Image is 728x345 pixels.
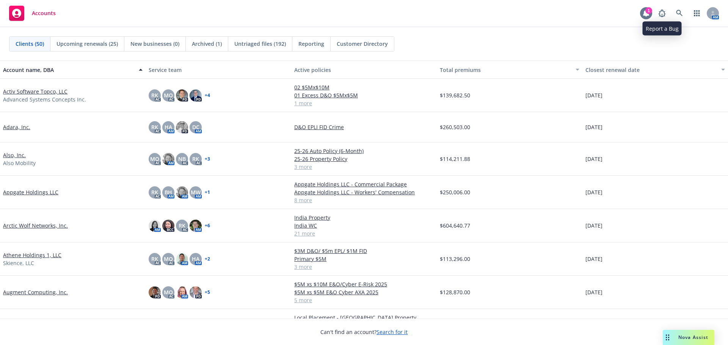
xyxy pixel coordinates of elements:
div: Drag to move [663,330,672,345]
a: 25-26 Property Policy [294,155,434,163]
span: Also Mobility [3,159,36,167]
div: 1 [645,7,652,14]
img: photo [149,220,161,232]
span: MQ [164,288,173,296]
a: 01 Excess D&O $5Mx$5M [294,91,434,99]
span: Customer Directory [337,40,388,48]
span: Clients (50) [16,40,44,48]
span: New businesses (0) [130,40,179,48]
span: Can't find an account? [320,328,408,336]
a: Athene Holdings 1, LLC [3,251,61,259]
button: Closest renewal date [582,61,728,79]
a: Arctic Wolf Networks, Inc. [3,222,68,229]
span: [DATE] [585,288,602,296]
span: RK [151,255,158,263]
span: MQ [164,255,173,263]
span: [DATE] [585,255,602,263]
span: HA [192,255,199,263]
img: photo [176,89,188,101]
span: MW [191,188,201,196]
span: MQ [150,155,159,163]
a: Appgate Holdings LLC - Workers' Compensation [294,188,434,196]
span: $260,503.00 [440,123,470,131]
span: $128,870.00 [440,288,470,296]
span: [DATE] [585,123,602,131]
span: [DATE] [585,91,602,99]
a: + 5 [205,290,210,295]
span: Accounts [32,10,56,16]
span: Untriaged files (192) [234,40,286,48]
span: Reporting [298,40,324,48]
a: $3M D&O/ $5m EPL/ $1M FID [294,247,434,255]
div: Active policies [294,66,434,74]
span: RK [151,123,158,131]
span: [DATE] [585,222,602,229]
span: $114,211.88 [440,155,470,163]
div: Total premiums [440,66,571,74]
img: photo [190,286,202,298]
a: 1 more [294,99,434,107]
a: Activ Software Topco, LLC [3,87,67,95]
img: photo [149,286,161,298]
span: $250,006.00 [440,188,470,196]
span: RK [151,188,158,196]
a: 25-26 Auto Policy (6-Month) [294,147,434,155]
a: + 1 [205,190,210,195]
a: Switch app [689,6,704,21]
button: Service team [146,61,291,79]
a: Local Placement - [GEOGRAPHIC_DATA] Property [294,314,434,322]
span: MQ [164,91,173,99]
span: [DATE] [585,188,602,196]
a: + 6 [205,223,210,228]
img: photo [176,286,188,298]
a: $5M xs $10M E&O/Cyber E-Risk 2025 [294,280,434,288]
span: BH [165,188,172,196]
a: 8 more [294,196,434,204]
div: Account name, DBA [3,66,134,74]
img: photo [190,89,202,101]
a: Augment Computing, Inc. [3,288,68,296]
span: $604,640.77 [440,222,470,229]
div: Service team [149,66,288,74]
a: Appgate Holdings LLC - Commercial Package [294,180,434,188]
span: [DATE] [585,155,602,163]
span: RK [192,155,199,163]
img: photo [190,220,202,232]
span: DC [192,123,199,131]
div: Closest renewal date [585,66,717,74]
span: Nova Assist [678,334,708,340]
a: 3 more [294,163,434,171]
a: 02 $5Mx$10M [294,83,434,91]
a: + 4 [205,93,210,98]
a: Primary $5M [294,255,434,263]
img: photo [176,253,188,265]
a: Search for it [377,328,408,336]
span: $113,296.00 [440,255,470,263]
a: 3 more [294,263,434,271]
span: NB [178,155,186,163]
a: + 2 [205,257,210,261]
span: Skience, LLC [3,259,34,267]
span: HA [165,123,172,131]
a: Adara, Inc. [3,123,30,131]
a: Accounts [6,3,59,24]
span: RK [179,222,185,229]
button: Active policies [291,61,437,79]
span: Upcoming renewals (25) [56,40,118,48]
a: 5 more [294,296,434,304]
a: India WC [294,222,434,229]
a: D&O EPLI FID Crime [294,123,434,131]
a: Report a Bug [654,6,670,21]
img: photo [162,153,174,165]
a: India Property [294,214,434,222]
a: Also, Inc. [3,151,26,159]
button: Nova Assist [663,330,714,345]
a: Search [672,6,687,21]
span: Archived (1) [192,40,222,48]
button: Total premiums [437,61,582,79]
